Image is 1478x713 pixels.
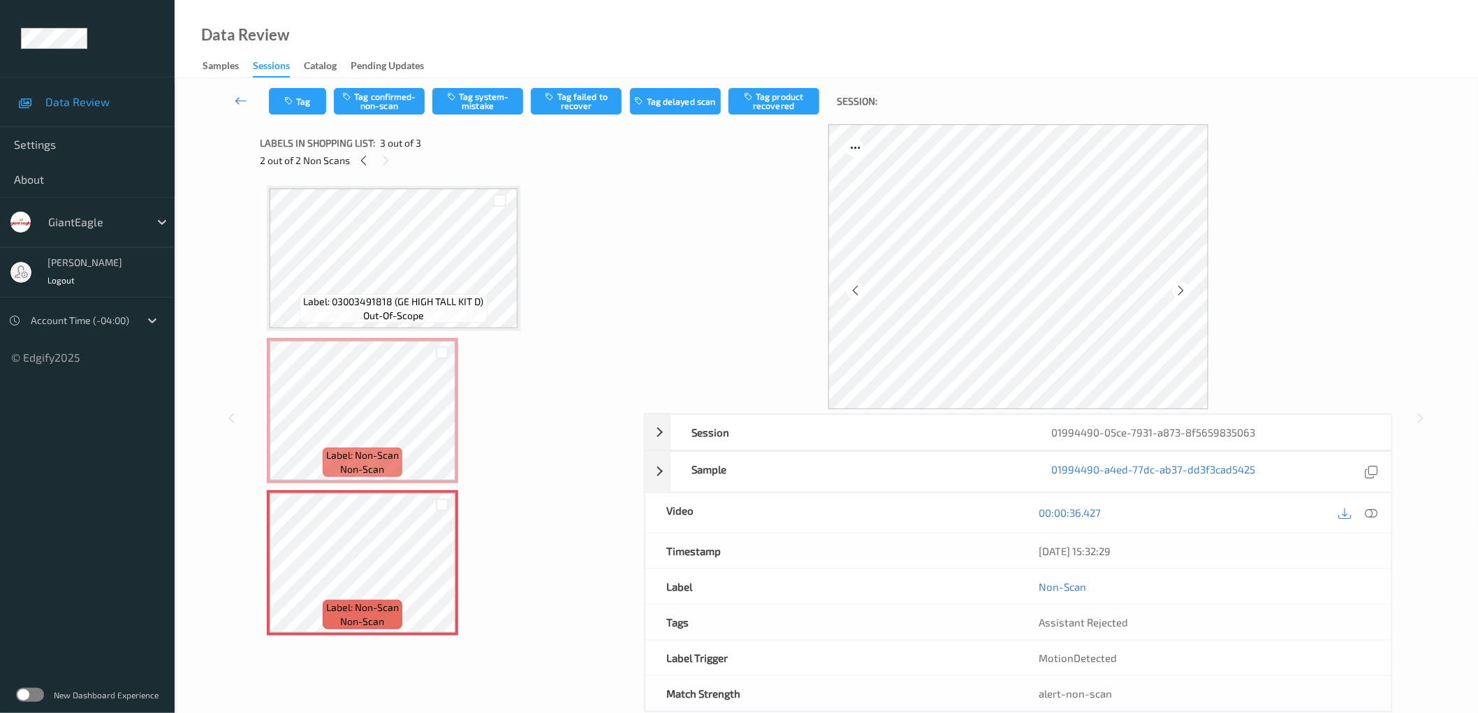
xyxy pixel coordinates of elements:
[326,448,399,462] span: Label: Non-Scan
[260,136,375,150] span: Labels in shopping list:
[351,57,438,76] a: Pending Updates
[203,57,253,76] a: Samples
[630,88,721,115] button: Tag delayed scan
[1039,544,1370,558] div: [DATE] 15:32:29
[645,676,1018,711] div: Match Strength
[645,493,1018,533] div: Video
[304,59,337,76] div: Catalog
[645,605,1018,640] div: Tags
[1031,415,1391,450] div: 01994490-05ce-7931-a873-8f5659835063
[253,59,290,78] div: Sessions
[363,309,424,323] span: out-of-scope
[1039,616,1129,629] span: Assistant Rejected
[645,451,1392,492] div: Sample01994490-a4ed-77dc-ab37-dd3f3cad5425
[334,88,425,115] button: Tag confirmed-non-scan
[729,88,819,115] button: Tag product recovered
[432,88,523,115] button: Tag system-mistake
[837,94,877,108] span: Session:
[326,601,399,615] span: Label: Non-Scan
[645,569,1018,604] div: Label
[645,534,1018,568] div: Timestamp
[531,88,622,115] button: Tag failed to recover
[341,462,385,476] span: non-scan
[1039,580,1087,594] a: Non-Scan
[269,88,326,115] button: Tag
[341,615,385,629] span: non-scan
[1052,462,1256,481] a: 01994490-a4ed-77dc-ab37-dd3f3cad5425
[304,57,351,76] a: Catalog
[645,414,1392,450] div: Session01994490-05ce-7931-a873-8f5659835063
[351,59,424,76] div: Pending Updates
[671,415,1031,450] div: Session
[1018,640,1391,675] div: MotionDetected
[671,452,1031,492] div: Sample
[1039,686,1370,700] div: alert-non-scan
[304,295,484,309] span: Label: 03003491818 (GE HIGH TALL KIT D)
[1039,506,1102,520] a: 00:00:36.427
[645,640,1018,675] div: Label Trigger
[380,136,421,150] span: 3 out of 3
[201,28,289,42] div: Data Review
[253,57,304,78] a: Sessions
[260,152,634,169] div: 2 out of 2 Non Scans
[203,59,239,76] div: Samples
